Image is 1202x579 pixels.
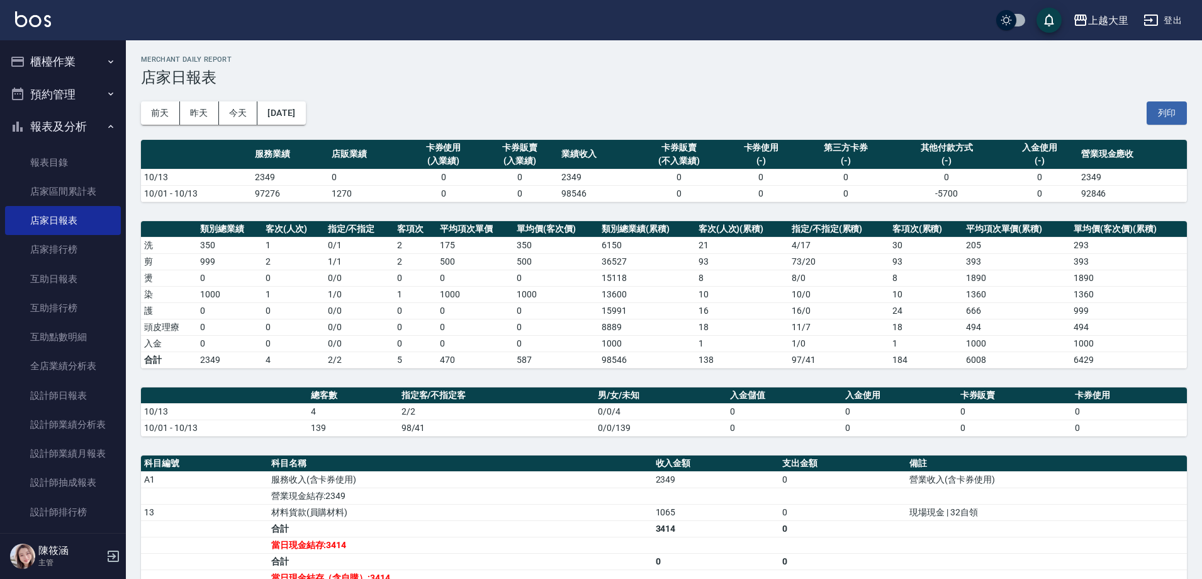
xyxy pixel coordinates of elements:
[197,352,262,368] td: 2349
[726,141,797,154] div: 卡券使用
[963,302,1071,319] td: 666
[268,471,653,488] td: 服務收入(含卡券使用)
[653,553,780,570] td: 0
[514,352,598,368] td: 587
[141,302,197,319] td: 護
[38,557,103,568] p: 主管
[437,253,514,270] td: 500
[695,286,789,302] td: 10
[141,237,197,253] td: 洗
[695,221,789,238] th: 客次(人次)(累積)
[262,286,325,302] td: 1
[1004,141,1075,154] div: 入金使用
[325,319,395,335] td: 0 / 0
[437,270,514,286] td: 0
[889,237,963,253] td: 30
[268,553,653,570] td: 合計
[141,335,197,352] td: 入金
[38,544,103,557] h5: 陳筱涵
[5,439,121,468] a: 設計師業績月報表
[5,323,121,352] a: 互助點數明細
[394,302,437,319] td: 0
[695,319,789,335] td: 18
[141,253,197,270] td: 剪
[325,302,395,319] td: 0 / 0
[653,471,780,488] td: 2349
[595,387,727,404] th: 男/女/未知
[723,185,800,202] td: 0
[394,221,437,238] th: 客項次
[514,335,598,352] td: 0
[262,253,325,270] td: 2
[262,270,325,286] td: 0
[963,253,1071,270] td: 393
[262,319,325,335] td: 0
[5,45,121,78] button: 櫃檯作業
[180,101,219,125] button: 昨天
[485,141,555,154] div: 卡券販賣
[262,237,325,253] td: 1
[906,471,1187,488] td: 營業收入(含卡券使用)
[141,221,1187,369] table: a dense table
[892,185,1001,202] td: -5700
[5,468,121,497] a: 設計師抽成報表
[1070,270,1187,286] td: 1890
[268,456,653,472] th: 科目名稱
[789,319,889,335] td: 11 / 7
[408,141,479,154] div: 卡券使用
[1070,253,1187,270] td: 393
[598,253,695,270] td: 36527
[1072,403,1187,420] td: 0
[398,403,595,420] td: 2/2
[481,169,558,185] td: 0
[779,504,906,520] td: 0
[514,221,598,238] th: 單均價(客次價)
[394,270,437,286] td: 0
[695,352,789,368] td: 138
[1078,140,1187,169] th: 營業現金應收
[598,302,695,319] td: 15991
[802,154,889,168] div: (-)
[799,185,892,202] td: 0
[802,141,889,154] div: 第三方卡券
[889,270,963,286] td: 8
[437,335,514,352] td: 0
[5,498,121,527] a: 設計師排行榜
[141,270,197,286] td: 燙
[197,286,262,302] td: 1000
[405,169,482,185] td: 0
[1070,352,1187,368] td: 6429
[5,410,121,439] a: 設計師業績分析表
[262,221,325,238] th: 客次(人次)
[635,169,723,185] td: 0
[141,504,268,520] td: 13
[141,319,197,335] td: 頭皮理療
[889,286,963,302] td: 10
[514,302,598,319] td: 0
[141,140,1187,202] table: a dense table
[141,456,268,472] th: 科目編號
[1072,387,1187,404] th: 卡券使用
[889,335,963,352] td: 1
[5,381,121,410] a: 設計師日報表
[408,154,479,168] div: (入業績)
[437,319,514,335] td: 0
[197,319,262,335] td: 0
[398,420,595,436] td: 98/41
[437,352,514,368] td: 470
[957,403,1072,420] td: 0
[889,221,963,238] th: 客項次(累積)
[1070,286,1187,302] td: 1360
[695,335,789,352] td: 1
[789,352,889,368] td: 97/41
[653,456,780,472] th: 收入金額
[963,319,1071,335] td: 494
[963,335,1071,352] td: 1000
[437,302,514,319] td: 0
[141,471,268,488] td: A1
[252,140,329,169] th: 服務業績
[325,270,395,286] td: 0 / 0
[889,352,963,368] td: 184
[405,185,482,202] td: 0
[5,206,121,235] a: 店家日報表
